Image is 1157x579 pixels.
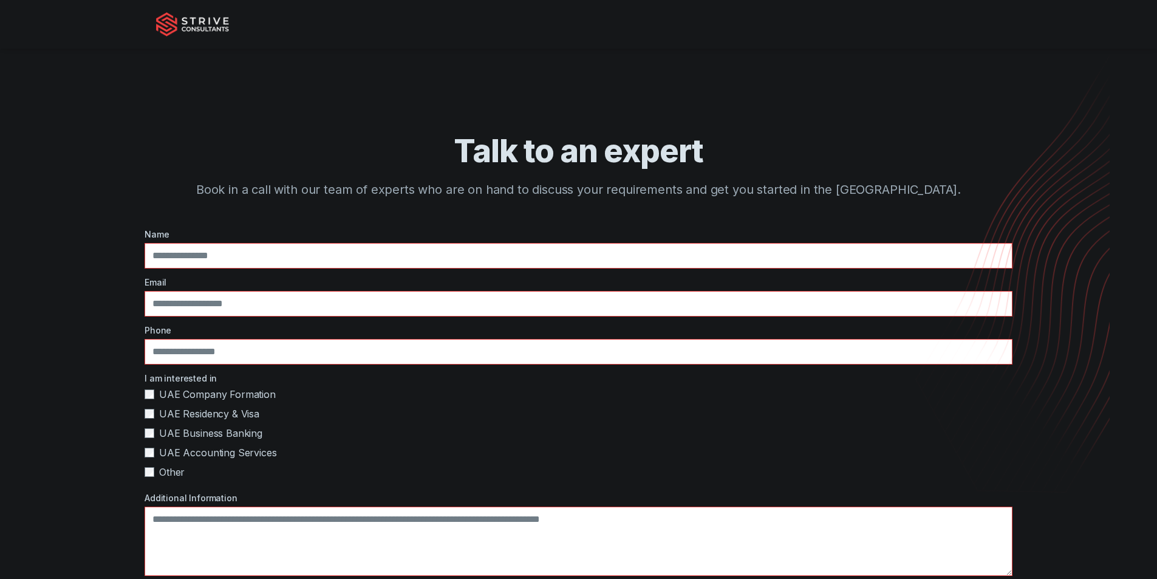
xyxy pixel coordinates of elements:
[145,492,1012,504] label: Additional Information
[145,372,1012,385] label: I am interested in
[145,324,1012,337] label: Phone
[159,426,262,440] span: UAE Business Banking
[145,467,154,477] input: Other
[190,131,968,171] h1: Talk to an expert
[156,12,229,36] img: Strive Consultants
[145,409,154,419] input: UAE Residency & Visa
[145,228,1012,241] label: Name
[159,406,259,421] span: UAE Residency & Visa
[145,276,1012,289] label: Email
[159,445,276,460] span: UAE Accounting Services
[145,448,154,457] input: UAE Accounting Services
[145,389,154,399] input: UAE Company Formation
[159,465,185,479] span: Other
[190,180,968,199] p: Book in a call with our team of experts who are on hand to discuss your requirements and get you ...
[145,428,154,438] input: UAE Business Banking
[159,387,276,402] span: UAE Company Formation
